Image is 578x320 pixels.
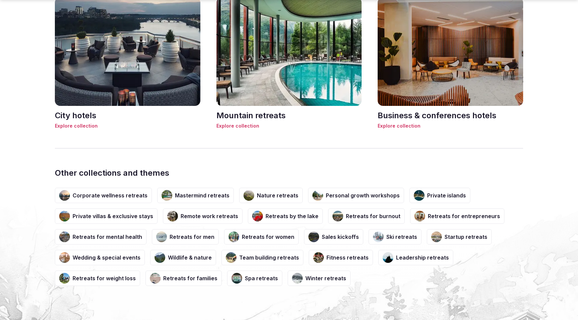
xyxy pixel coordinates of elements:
[55,188,152,203] a: Corporate wellness retreatsCorporate wellness retreats
[224,229,299,245] a: Retreats for womenRetreats for women
[252,211,263,221] img: Retreats by the lake
[168,254,212,261] h3: Wildlife & nature
[55,167,523,179] h2: Other collections and themes
[55,271,140,286] a: Retreats for weight lossRetreats for weight loss
[378,110,523,121] h3: Business & conferences hotels
[181,212,238,220] h3: Remote work retreats
[163,275,217,282] h3: Retreats for families
[322,233,359,241] h3: Sales kickoffs
[292,273,303,284] img: Winter retreats
[239,254,299,261] h3: Team building retreats
[378,123,523,129] span: Explore collection
[59,231,70,242] img: Retreats for mental health
[326,254,369,261] h3: Fitness retreats
[55,250,145,265] a: Wedding & special eventsWedding & special events
[150,250,216,265] a: Wildlife & natureWildlife & nature
[59,211,70,221] img: Private villas & exclusive stays
[150,273,161,284] img: Retreats for families
[55,229,147,245] a: Retreats for mental healthRetreats for mental health
[396,254,449,261] h3: Leadership retreats
[59,252,70,263] img: Wedding & special events
[55,208,158,224] a: Private villas & exclusive staysPrivate villas & exclusive stays
[414,190,424,201] img: Private islands
[156,231,167,242] img: Retreats for men
[409,188,470,203] a: Private islandsPrivate islands
[152,229,219,245] a: Retreats for menRetreats for men
[73,233,142,241] h3: Retreats for mental health
[309,250,373,265] a: Fitness retreatsFitness retreats
[445,233,487,241] h3: Startup retreats
[231,273,242,284] img: Spa retreats
[245,275,278,282] h3: Spa retreats
[216,110,362,121] h3: Mountain retreats
[162,190,172,201] img: Mastermind retreats
[55,123,200,129] span: Explore collection
[242,233,294,241] h3: Retreats for women
[73,212,153,220] h3: Private villas & exclusive stays
[155,252,165,263] img: Wildlife & nature
[308,231,319,242] img: Sales kickoffs
[427,192,466,199] h3: Private islands
[414,211,425,221] img: Retreats for entrepreneurs
[346,212,400,220] h3: Retreats for burnout
[59,190,70,201] img: Corporate wellness retreats
[305,275,346,282] h3: Winter retreats
[73,275,136,282] h3: Retreats for weight loss
[167,211,178,221] img: Remote work retreats
[266,212,318,220] h3: Retreats by the lake
[244,190,254,201] img: Nature retreats
[326,192,400,199] h3: Personal growth workshops
[55,110,200,121] h3: City hotels
[59,273,70,284] img: Retreats for weight loss
[313,252,324,263] img: Fitness retreats
[157,188,234,203] a: Mastermind retreatsMastermind retreats
[257,192,298,199] h3: Nature retreats
[427,229,492,245] a: Startup retreatsStartup retreats
[304,229,363,245] a: Sales kickoffsSales kickoffs
[228,231,239,242] img: Retreats for women
[163,208,243,224] a: Remote work retreatsRemote work retreats
[226,252,236,263] img: Team building retreats
[227,271,282,286] a: Spa retreatsSpa retreats
[428,212,500,220] h3: Retreats for entrepreneurs
[175,192,229,199] h3: Mastermind retreats
[369,229,421,245] a: Ski retreatsSki retreats
[383,252,393,263] img: Leadership retreats
[431,231,442,242] img: Startup retreats
[221,250,303,265] a: Team building retreatsTeam building retreats
[216,123,362,129] span: Explore collection
[386,233,417,241] h3: Ski retreats
[410,208,504,224] a: Retreats for entrepreneursRetreats for entrepreneurs
[332,211,343,221] img: Retreats for burnout
[73,254,140,261] h3: Wedding & special events
[248,208,323,224] a: Retreats by the lakeRetreats by the lake
[146,271,222,286] a: Retreats for familiesRetreats for families
[288,271,351,286] a: Winter retreatsWinter retreats
[239,188,303,203] a: Nature retreatsNature retreats
[308,188,404,203] a: Personal growth workshopsPersonal growth workshops
[378,250,453,265] a: Leadership retreatsLeadership retreats
[170,233,214,241] h3: Retreats for men
[328,208,405,224] a: Retreats for burnoutRetreats for burnout
[73,192,148,199] h3: Corporate wellness retreats
[312,190,323,201] img: Personal growth workshops
[373,231,384,242] img: Ski retreats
